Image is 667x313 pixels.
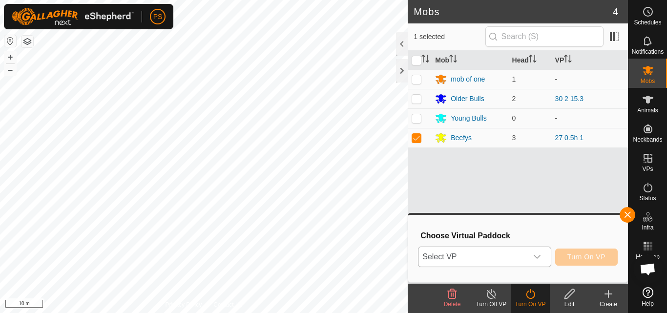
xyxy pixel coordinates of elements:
p-sorticon: Activate to sort [529,56,537,64]
input: Search (S) [485,26,604,47]
td: - [551,108,628,128]
span: VPs [642,166,653,172]
span: PS [153,12,163,22]
button: Reset Map [4,35,16,47]
span: Notifications [632,49,664,55]
button: Turn On VP [555,249,618,266]
p-sorticon: Activate to sort [421,56,429,64]
div: Open chat [633,254,663,284]
a: Privacy Policy [166,300,202,309]
span: Animals [637,107,658,113]
span: Heatmap [636,254,660,260]
span: Help [642,301,654,307]
div: Turn Off VP [472,300,511,309]
span: Neckbands [633,137,662,143]
a: Contact Us [213,300,242,309]
div: mob of one [451,74,485,84]
th: Mob [431,51,508,70]
h2: Mobs [414,6,613,18]
span: Schedules [634,20,661,25]
span: Turn On VP [567,253,605,261]
td: - [551,69,628,89]
p-sorticon: Activate to sort [564,56,572,64]
div: Beefys [451,133,472,143]
div: dropdown trigger [527,247,547,267]
span: 0 [512,114,516,122]
span: 3 [512,134,516,142]
div: Edit [550,300,589,309]
a: Help [628,283,667,311]
span: Select VP [418,247,527,267]
p-sorticon: Activate to sort [449,56,457,64]
a: 30 2 15.3 [555,95,584,103]
span: 4 [613,4,618,19]
th: VP [551,51,628,70]
span: 1 [512,75,516,83]
th: Head [508,51,551,70]
button: Map Layers [21,36,33,47]
span: Infra [642,225,653,230]
div: Young Bulls [451,113,486,124]
img: Gallagher Logo [12,8,134,25]
div: Turn On VP [511,300,550,309]
button: + [4,51,16,63]
div: Create [589,300,628,309]
span: 1 selected [414,32,485,42]
h3: Choose Virtual Paddock [420,231,618,240]
span: 2 [512,95,516,103]
a: 27 0.5h 1 [555,134,584,142]
span: Status [639,195,656,201]
span: Delete [444,301,461,308]
div: Older Bulls [451,94,484,104]
span: Mobs [641,78,655,84]
button: – [4,64,16,76]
